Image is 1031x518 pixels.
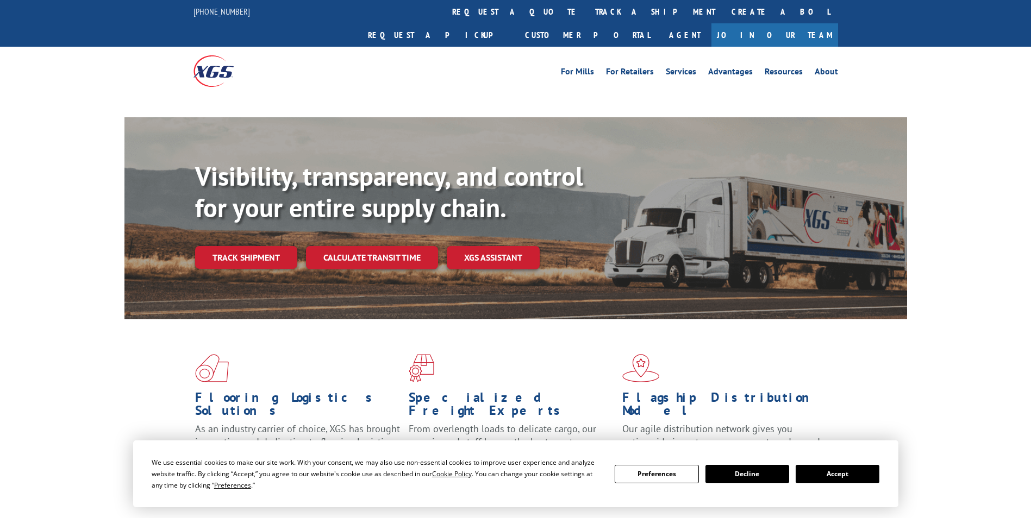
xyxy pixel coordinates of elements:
button: Accept [796,465,879,483]
a: About [815,67,838,79]
a: For Mills [561,67,594,79]
img: xgs-icon-focused-on-flooring-red [409,354,434,382]
span: Preferences [214,481,251,490]
img: xgs-icon-total-supply-chain-intelligence-red [195,354,229,382]
button: Preferences [615,465,698,483]
a: [PHONE_NUMBER] [193,6,250,17]
span: Our agile distribution network gives you nationwide inventory management on demand. [622,422,822,448]
a: Track shipment [195,246,297,269]
a: Join Our Team [711,23,838,47]
a: Services [666,67,696,79]
a: Advantages [708,67,753,79]
h1: Flagship Distribution Model [622,391,828,422]
span: As an industry carrier of choice, XGS has brought innovation and dedication to flooring logistics... [195,422,400,461]
img: xgs-icon-flagship-distribution-model-red [622,354,660,382]
a: Customer Portal [517,23,658,47]
div: We use essential cookies to make our site work. With your consent, we may also use non-essential ... [152,457,602,491]
h1: Flooring Logistics Solutions [195,391,401,422]
span: Cookie Policy [432,469,472,478]
button: Decline [705,465,789,483]
a: Calculate transit time [306,246,438,269]
h1: Specialized Freight Experts [409,391,614,422]
a: Agent [658,23,711,47]
a: Resources [765,67,803,79]
p: From overlength loads to delicate cargo, our experienced staff knows the best way to move your fr... [409,422,614,471]
a: XGS ASSISTANT [447,246,540,269]
b: Visibility, transparency, and control for your entire supply chain. [195,159,583,224]
a: Request a pickup [360,23,517,47]
a: For Retailers [606,67,654,79]
div: Cookie Consent Prompt [133,440,898,507]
